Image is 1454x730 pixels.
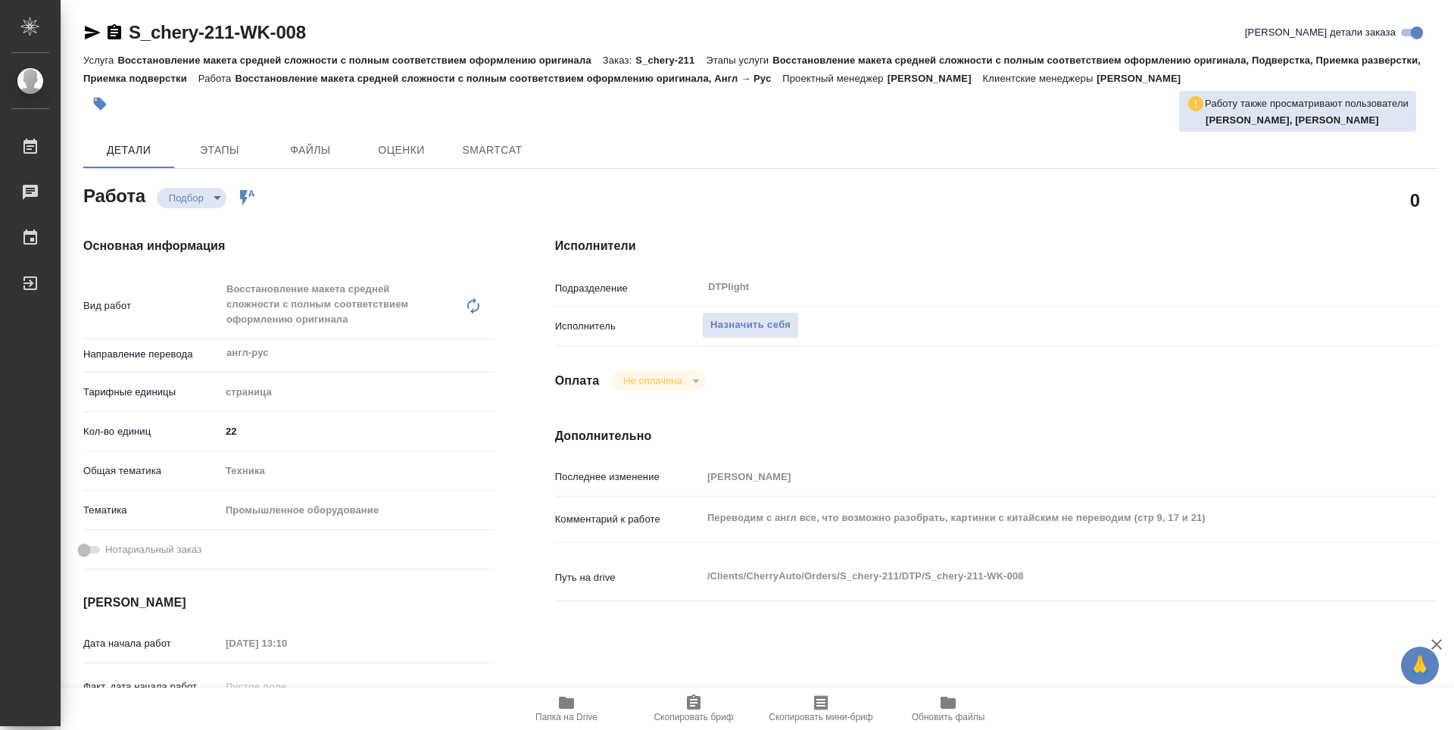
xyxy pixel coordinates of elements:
div: Подбор [157,188,226,208]
p: [PERSON_NAME] [1097,73,1192,84]
span: Папка на Drive [535,712,598,722]
span: Оценки [365,141,438,160]
p: Кол-во единиц [83,424,220,439]
button: Скопировать ссылку [105,23,123,42]
span: Назначить себя [710,317,791,334]
p: Вид работ [83,298,220,314]
button: Папка на Drive [503,688,630,730]
p: Этапы услуги [706,55,772,66]
button: 🙏 [1401,647,1439,685]
div: страница [220,379,495,405]
div: Промышленное оборудование [220,498,495,523]
h2: Работа [83,181,145,208]
p: Путь на drive [555,570,702,585]
span: Скопировать бриф [654,712,733,722]
b: [PERSON_NAME], [PERSON_NAME] [1206,114,1379,126]
p: Работу также просматривают пользователи [1205,96,1409,111]
span: Скопировать мини-бриф [769,712,872,722]
p: Исполнитель [555,319,702,334]
p: Работа [198,73,236,84]
button: Скопировать мини-бриф [757,688,885,730]
p: Проектный менеджер [782,73,887,84]
button: Назначить себя [702,312,799,338]
p: Факт. дата начала работ [83,679,220,694]
p: Последнее изменение [555,470,702,485]
a: S_chery-211-WK-008 [129,22,306,42]
p: Восстановление макета средней сложности с полным соответствием оформлению оригинала [117,55,602,66]
p: Заборова Александра, Васильева Ольга [1206,113,1409,128]
h4: Оплата [555,372,600,390]
button: Обновить файлы [885,688,1012,730]
h4: Основная информация [83,237,495,255]
p: Тематика [83,503,220,518]
p: Общая тематика [83,463,220,479]
button: Добавить тэг [83,87,117,120]
span: 🙏 [1407,650,1433,682]
h4: [PERSON_NAME] [83,594,495,612]
h2: 0 [1410,187,1420,213]
h4: Исполнители [555,237,1437,255]
p: Тарифные единицы [83,385,220,400]
p: S_chery-211 [635,55,706,66]
button: Не оплачена [619,374,686,387]
textarea: Переводим с англ все, что возможно разобрать, картинки с китайским не переводим (стр 9, 17 и 21) [702,505,1364,531]
p: Заказ: [603,55,635,66]
p: Комментарий к работе [555,512,702,527]
input: Пустое поле [220,632,353,654]
span: Нотариальный заказ [105,542,201,557]
div: Техника [220,458,495,484]
span: [PERSON_NAME] детали заказа [1245,25,1396,40]
button: Подбор [164,192,208,204]
span: SmartCat [456,141,529,160]
input: Пустое поле [220,675,353,697]
p: Направление перевода [83,347,220,362]
span: Этапы [183,141,256,160]
h4: Дополнительно [555,427,1437,445]
textarea: /Clients/CherryAuto/Orders/S_chery-211/DTP/S_chery-211-WK-008 [702,563,1364,589]
span: Файлы [274,141,347,160]
input: ✎ Введи что-нибудь [220,420,495,442]
span: Обновить файлы [912,712,985,722]
p: Восстановление макета средней сложности с полным соответствием оформлению оригинала, Англ → Рус [235,73,782,84]
p: Услуга [83,55,117,66]
button: Скопировать ссылку для ЯМессенджера [83,23,101,42]
input: Пустое поле [702,466,1364,488]
button: Скопировать бриф [630,688,757,730]
p: Клиентские менеджеры [983,73,1097,84]
p: [PERSON_NAME] [888,73,983,84]
p: Подразделение [555,281,702,296]
p: Дата начала работ [83,636,220,651]
span: Детали [92,141,165,160]
div: Подбор [611,370,704,391]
